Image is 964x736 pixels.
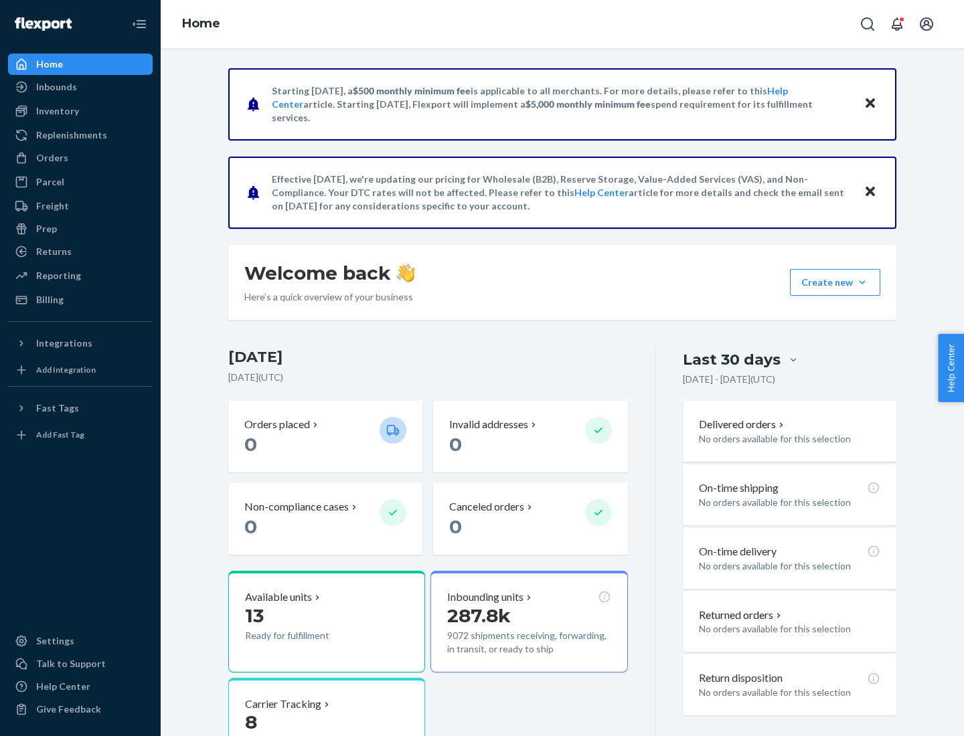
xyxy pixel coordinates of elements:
[449,515,462,538] span: 0
[8,630,153,652] a: Settings
[244,499,349,515] p: Non-compliance cases
[245,604,264,627] span: 13
[8,147,153,169] a: Orders
[36,222,57,236] div: Prep
[8,397,153,419] button: Fast Tags
[36,364,96,375] div: Add Integration
[699,559,880,573] p: No orders available for this selection
[36,104,79,118] div: Inventory
[8,333,153,354] button: Integrations
[245,589,312,605] p: Available units
[699,480,779,496] p: On-time shipping
[433,401,627,472] button: Invalid addresses 0
[8,171,153,193] a: Parcel
[449,433,462,456] span: 0
[862,94,879,114] button: Close
[699,608,784,623] button: Returned orders
[433,483,627,555] button: Canceled orders 0
[36,634,74,648] div: Settings
[8,195,153,217] a: Freight
[228,483,422,555] button: Non-compliance cases 0
[245,697,321,712] p: Carrier Tracking
[36,199,69,213] div: Freight
[36,293,64,306] div: Billing
[8,100,153,122] a: Inventory
[8,359,153,381] a: Add Integration
[862,183,879,202] button: Close
[36,269,81,282] div: Reporting
[36,401,79,415] div: Fast Tags
[36,703,101,716] div: Give Feedback
[699,544,777,559] p: On-time delivery
[8,265,153,286] a: Reporting
[245,629,369,642] p: Ready for fulfillment
[449,499,524,515] p: Canceled orders
[36,337,92,350] div: Integrations
[8,54,153,75] a: Home
[8,241,153,262] a: Returns
[699,417,787,432] button: Delivered orders
[244,261,415,285] h1: Welcome back
[36,151,68,165] div: Orders
[8,653,153,674] a: Talk to Support
[228,371,628,384] p: [DATE] ( UTC )
[36,175,64,189] div: Parcel
[430,571,627,672] button: Inbounding units287.8k9072 shipments receiving, forwarding, in transit, or ready to ship
[245,711,257,733] span: 8
[913,11,940,37] button: Open account menu
[15,17,72,31] img: Flexport logo
[699,670,783,686] p: Return disposition
[449,417,528,432] p: Invalid addresses
[8,289,153,310] a: Billing
[228,571,425,672] button: Available units13Ready for fulfillment
[854,11,881,37] button: Open Search Box
[396,264,415,282] img: hand-wave emoji
[244,515,257,538] span: 0
[574,187,629,198] a: Help Center
[526,98,651,110] span: $5,000 monthly minimum fee
[244,417,310,432] p: Orders placed
[699,622,880,636] p: No orders available for this selection
[171,5,231,43] ol: breadcrumbs
[699,686,880,699] p: No orders available for this selection
[36,58,63,71] div: Home
[36,429,84,440] div: Add Fast Tag
[447,629,611,656] p: 9072 shipments receiving, forwarding, in transit, or ready to ship
[36,657,106,670] div: Talk to Support
[699,432,880,446] p: No orders available for this selection
[36,245,72,258] div: Returns
[8,699,153,720] button: Give Feedback
[884,11,910,37] button: Open notifications
[272,173,851,213] p: Effective [DATE], we're updating our pricing for Wholesale (B2B), Reserve Storage, Value-Added Se...
[126,11,153,37] button: Close Navigation
[447,589,524,605] p: Inbounding units
[790,269,880,296] button: Create new
[938,334,964,402] button: Help Center
[8,424,153,446] a: Add Fast Tag
[8,218,153,240] a: Prep
[36,680,90,693] div: Help Center
[244,290,415,304] p: Here’s a quick overview of your business
[228,347,628,368] h3: [DATE]
[272,84,851,124] p: Starting [DATE], a is applicable to all merchants. For more details, please refer to this article...
[353,85,471,96] span: $500 monthly minimum fee
[683,373,775,386] p: [DATE] - [DATE] ( UTC )
[699,496,880,509] p: No orders available for this selection
[447,604,511,627] span: 287.8k
[182,16,220,31] a: Home
[683,349,781,370] div: Last 30 days
[8,676,153,697] a: Help Center
[36,128,107,142] div: Replenishments
[228,401,422,472] button: Orders placed 0
[8,124,153,146] a: Replenishments
[8,76,153,98] a: Inbounds
[244,433,257,456] span: 0
[36,80,77,94] div: Inbounds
